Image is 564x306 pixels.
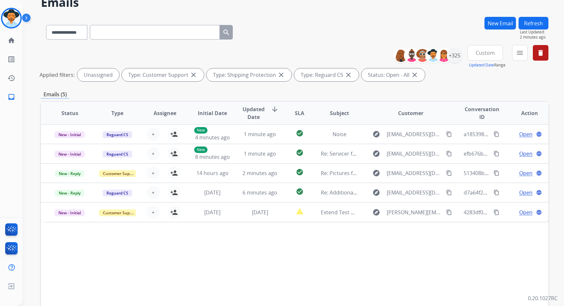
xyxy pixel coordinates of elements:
[537,49,545,57] mat-icon: delete
[244,131,276,138] span: 1 minute ago
[519,17,548,29] button: Refresh
[152,189,155,196] span: +
[446,131,452,137] mat-icon: content_copy
[494,170,499,176] mat-icon: content_copy
[516,49,524,57] mat-icon: menu
[196,170,229,177] span: 14 hours ago
[296,188,304,195] mat-icon: check_circle
[204,189,220,196] span: [DATE]
[147,206,160,219] button: +
[446,209,452,215] mat-icon: content_copy
[204,209,220,216] span: [DATE]
[464,189,560,196] span: d7a64f2a-f588-44f2-9b05-571cbe27dec1
[103,131,132,138] span: Reguard CS
[345,71,352,79] mat-icon: close
[372,208,380,216] mat-icon: explore
[296,207,304,215] mat-icon: report_problem
[464,131,562,138] span: a185398e-97fa-4737-8ed7-826f4b678be9
[277,71,285,79] mat-icon: close
[207,68,292,81] div: Type: Shipping Protection
[519,189,533,196] span: Open
[372,169,380,177] mat-icon: explore
[61,109,78,117] span: Status
[519,150,533,158] span: Open
[519,208,533,216] span: Open
[77,68,119,81] div: Unassigned
[41,90,69,99] p: Emails (5)
[494,151,499,157] mat-icon: content_copy
[536,170,542,176] mat-icon: language
[321,150,429,157] span: Re: Servicer for Repairs (📫 Action Required)
[494,209,499,215] mat-icon: content_copy
[295,109,304,117] span: SLA
[536,131,542,137] mat-icon: language
[103,151,132,158] span: Reguard CS
[469,62,506,68] span: Range
[387,189,443,196] span: [EMAIL_ADDRESS][DOMAIN_NAME]
[332,131,346,138] span: Noise
[55,190,84,196] span: New - Reply
[99,209,141,216] span: Customer Support
[152,208,155,216] span: +
[55,151,85,158] span: New - Initial
[40,71,75,79] p: Applied filters:
[244,150,276,157] span: 1 minute ago
[152,150,155,158] span: +
[446,190,452,195] mat-icon: content_copy
[536,190,542,195] mat-icon: language
[243,170,277,177] span: 2 minutes ago
[222,29,230,36] mat-icon: search
[398,109,423,117] span: Customer
[321,170,372,177] span: Re: Pictures for claim
[296,129,304,137] mat-icon: check_circle
[464,170,564,177] span: 513408b5-9590-44b4-9f57-8268ab6a7b14
[170,169,178,177] mat-icon: person_add
[271,105,279,113] mat-icon: arrow_downward
[170,208,178,216] mat-icon: person_add
[152,169,155,177] span: +
[387,150,443,158] span: [EMAIL_ADDRESS][DOMAIN_NAME]
[122,68,204,81] div: Type: Customer Support
[528,294,558,302] p: 0.20.1027RC
[111,109,123,117] span: Type
[372,189,380,196] mat-icon: explore
[194,147,207,153] p: New
[2,9,20,27] img: avatar
[147,147,160,160] button: +
[520,35,548,40] span: 2 minutes ago
[330,109,349,117] span: Subject
[152,130,155,138] span: +
[536,209,542,215] mat-icon: language
[190,71,197,79] mat-icon: close
[484,17,516,29] button: New Email
[476,52,495,54] span: Custom
[147,128,160,141] button: +
[170,189,178,196] mat-icon: person_add
[195,153,230,160] span: 8 minutes ago
[387,130,443,138] span: [EMAIL_ADDRESS][DOMAIN_NAME]
[55,131,85,138] span: New - Initial
[321,209,382,216] span: Extend Test Email [DATE]
[446,170,452,176] mat-icon: content_copy
[494,131,499,137] mat-icon: content_copy
[464,150,562,157] span: efb676be-0357-4fbe-b096-ac17681ce877
[243,189,277,196] span: 6 minutes ago
[7,55,15,63] mat-icon: list_alt
[520,29,548,35] span: Last Updated:
[372,130,380,138] mat-icon: explore
[103,190,132,196] span: Reguard CS
[194,127,207,134] p: New
[147,167,160,180] button: +
[170,150,178,158] mat-icon: person_add
[447,48,462,63] div: +325
[387,208,443,216] span: [PERSON_NAME][EMAIL_ADDRESS][PERSON_NAME][DOMAIN_NAME]
[195,134,230,141] span: 4 minutes ago
[294,68,359,81] div: Type: Reguard CS
[494,190,499,195] mat-icon: content_copy
[372,150,380,158] mat-icon: explore
[387,169,443,177] span: [EMAIL_ADDRESS][DOMAIN_NAME]
[468,45,503,61] button: Custom
[361,68,425,81] div: Status: Open - All
[536,151,542,157] mat-icon: language
[7,37,15,44] mat-icon: home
